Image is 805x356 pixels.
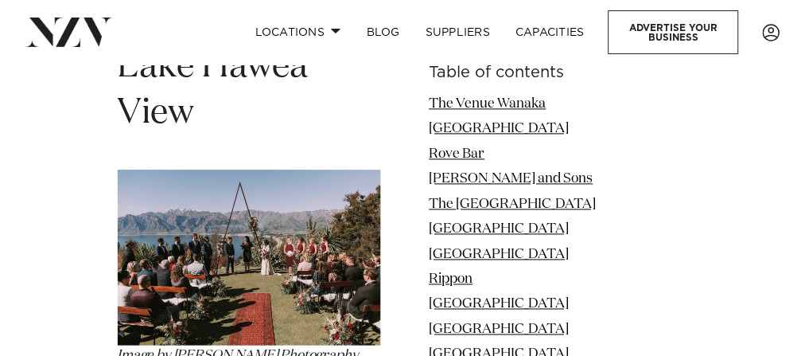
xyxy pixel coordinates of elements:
[353,15,412,49] a: BLOG
[429,97,546,111] a: The Venue Wanaka
[412,15,502,49] a: SUPPLIERS
[429,147,484,161] a: Rove Bar
[608,10,738,54] a: Advertise your business
[429,222,569,236] a: [GEOGRAPHIC_DATA]
[429,172,593,186] a: [PERSON_NAME] and Sons
[117,49,308,131] span: Lake Hawea View
[429,65,688,81] h6: Table of contents
[429,272,472,286] a: Rippon
[429,248,569,261] a: [GEOGRAPHIC_DATA]
[25,18,112,46] img: nzv-logo.png
[503,15,597,49] a: Capacities
[429,122,569,135] a: [GEOGRAPHIC_DATA]
[429,298,569,311] a: [GEOGRAPHIC_DATA]
[429,198,596,211] a: The [GEOGRAPHIC_DATA]
[243,15,354,49] a: Locations
[429,323,569,336] a: [GEOGRAPHIC_DATA]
